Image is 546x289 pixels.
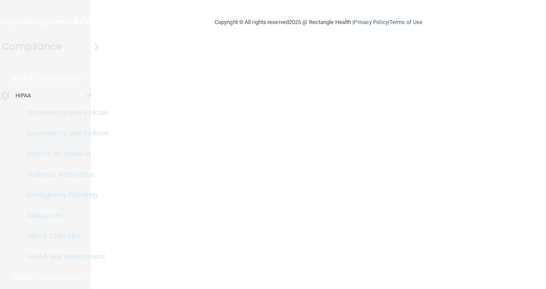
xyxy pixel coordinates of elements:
p: Documents and Policies [6,129,123,138]
h4: Compliance [2,41,62,53]
a: Privacy Policy [354,19,388,25]
p: Learn More! [37,272,83,283]
p: HIPAA Checklist [6,232,123,241]
p: Report an Incident [6,150,123,158]
p: Learn More! [38,73,83,84]
p: Documents and Policies [6,108,123,117]
p: OSHA [12,272,33,283]
p: Emergency Planning [6,191,123,199]
div: Copyright © All rights reserved 2025 @ Rectangle Health | | [162,9,475,36]
p: Resources [6,211,123,220]
p: Business Associates [6,170,123,179]
p: HIPAA Risk Assessment [6,253,123,261]
p: HIPAA [12,73,33,84]
a: Terms of Use [389,19,422,25]
p: HIPAA [15,90,31,101]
